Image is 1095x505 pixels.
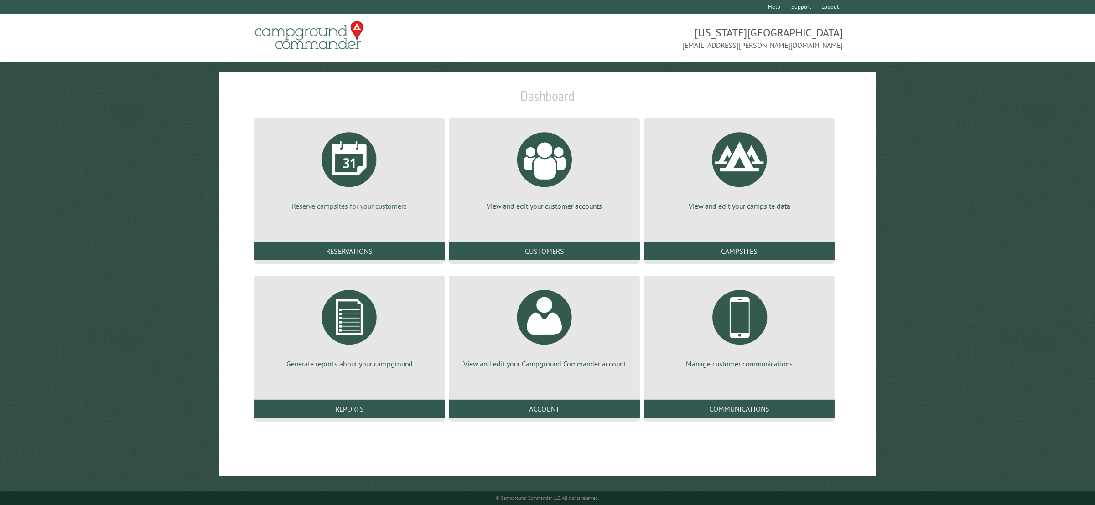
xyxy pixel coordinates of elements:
a: Campsites [644,242,835,260]
p: View and edit your Campground Commander account [460,359,629,369]
a: View and edit your customer accounts [460,125,629,211]
a: View and edit your campsite data [655,125,824,211]
p: View and edit your campsite data [655,201,824,211]
a: Customers [449,242,640,260]
img: Campground Commander [252,18,366,53]
a: Reservations [254,242,445,260]
a: Reserve campsites for your customers [265,125,434,211]
span: [US_STATE][GEOGRAPHIC_DATA] [EMAIL_ADDRESS][PERSON_NAME][DOMAIN_NAME] [548,25,843,51]
h1: Dashboard [252,87,843,112]
a: Reports [254,400,445,418]
a: Communications [644,400,835,418]
p: View and edit your customer accounts [460,201,629,211]
p: Manage customer communications [655,359,824,369]
p: Generate reports about your campground [265,359,434,369]
a: Manage customer communications [655,283,824,369]
small: © Campground Commander LLC. All rights reserved. [496,495,599,501]
p: Reserve campsites for your customers [265,201,434,211]
a: Generate reports about your campground [265,283,434,369]
a: Account [449,400,640,418]
a: View and edit your Campground Commander account [460,283,629,369]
